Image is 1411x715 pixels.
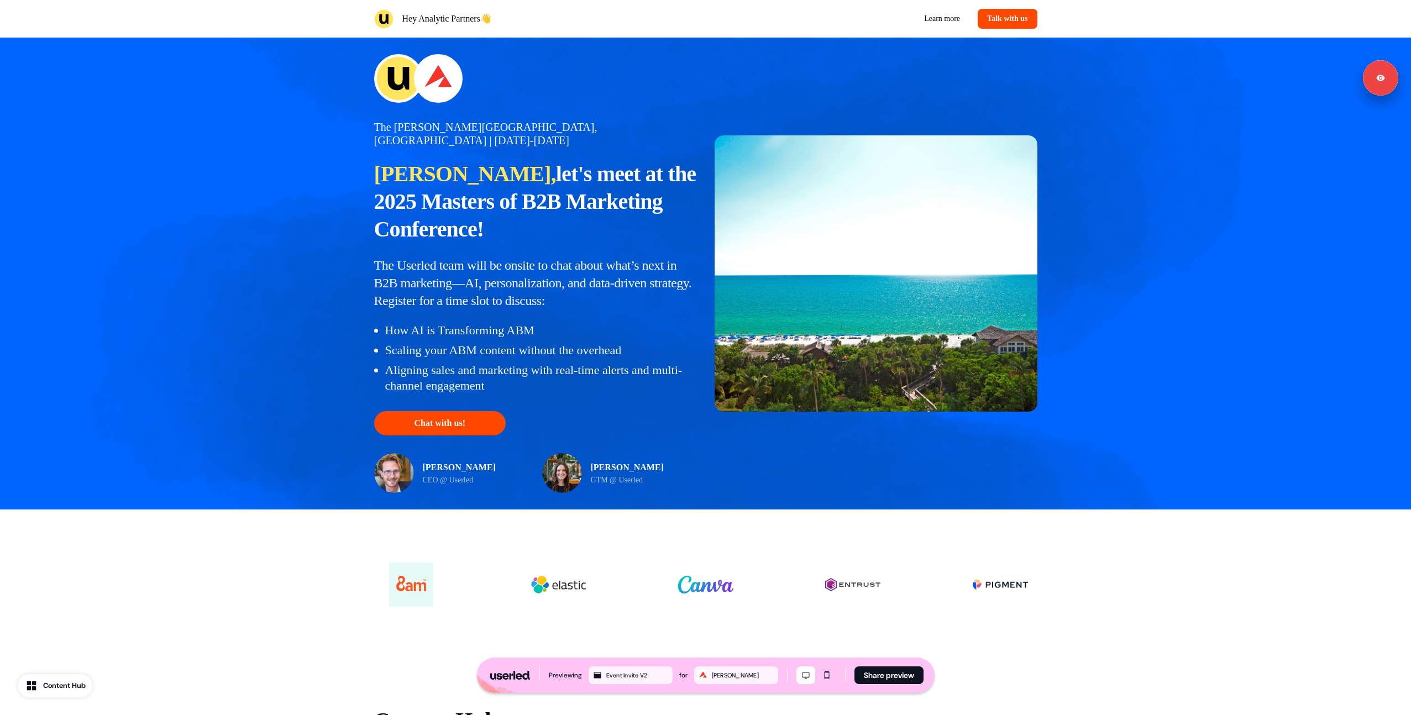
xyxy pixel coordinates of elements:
[385,362,697,393] p: Aligning sales and marketing with real-time alerts and multi-channel engagement
[679,670,688,681] div: for
[402,12,491,25] p: Hey Analytic Partners👋
[854,666,924,684] button: Share preview
[374,120,697,147] p: The [PERSON_NAME][GEOGRAPHIC_DATA], [GEOGRAPHIC_DATA] | [DATE]-[DATE]
[385,343,697,358] p: Scaling your ABM content without the overhead
[374,411,506,435] button: Chat with us!
[591,461,664,474] p: [PERSON_NAME]
[591,474,664,486] p: GTM @ Userled
[18,674,92,697] button: Content Hub
[606,670,670,680] div: Event Invite V2
[712,670,776,680] div: [PERSON_NAME]
[915,9,969,29] button: Learn more
[978,9,1037,29] button: Talk with us
[43,680,86,691] div: Content Hub
[423,461,496,474] p: [PERSON_NAME]
[423,474,496,486] p: CEO @ Userled
[549,670,582,681] div: Previewing
[385,323,697,338] p: How AI is Transforming ABM
[374,161,556,186] span: [PERSON_NAME],
[817,666,836,684] button: Mobile mode
[796,666,815,684] button: Desktop mode
[374,256,697,309] p: The Userled team will be onsite to chat about what’s next in B2B marketing—AI, personalization, a...
[374,160,697,243] p: let's meet at the 2025 Masters of B2B Marketing Conference!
